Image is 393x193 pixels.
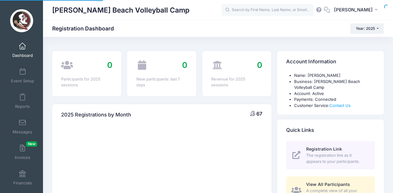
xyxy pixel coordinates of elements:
span: The registration link as it appears to your participants. [306,152,368,164]
li: Account: Active [294,91,375,97]
h4: Account Information [286,53,336,71]
span: Registration Link [306,146,342,152]
span: New [26,141,37,147]
div: New participants: last 7 days [136,76,187,88]
span: 0 [182,60,187,70]
a: Dashboard [8,39,37,61]
span: Messages [13,129,32,135]
span: Financials [13,180,32,186]
button: [PERSON_NAME] [330,3,384,17]
span: Event Setup [11,78,34,84]
h4: 2025 Registrations by Month [61,106,131,124]
a: Event Setup [8,65,37,86]
input: Search by First Name, Last Name, or Email... [221,4,313,16]
li: Customer Service: [294,103,375,109]
button: Year: 2025 [350,23,384,34]
span: 0 [107,60,112,70]
span: 67 [256,111,262,117]
div: Participants for 2025 sessions [61,76,112,88]
h1: Registration Dashboard [52,25,119,32]
span: Dashboard [12,53,33,58]
span: View All Participants [306,182,350,187]
li: Business: [PERSON_NAME] Beach Volleyball Camp [294,79,375,91]
li: Name: [PERSON_NAME] [294,73,375,79]
h4: Quick Links [286,122,314,139]
span: [PERSON_NAME] [334,6,373,13]
a: InvoicesNew [8,141,37,163]
span: Reports [15,104,30,109]
a: Messages [8,116,37,137]
a: Contact Us [329,103,351,108]
span: Year: 2025 [356,26,375,31]
span: 0 [257,60,262,70]
a: Financials [8,167,37,188]
h1: [PERSON_NAME] Beach Volleyball Camp [52,3,189,17]
img: Brooke Niles Beach Volleyball Camp [10,9,33,32]
div: Revenue for 2025 sessions [211,76,262,88]
span: Invoices [15,155,30,160]
li: Payments: Connected [294,96,375,103]
a: Registration Link The registration link as it appears to your participants. [286,141,375,169]
a: Reports [8,90,37,112]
